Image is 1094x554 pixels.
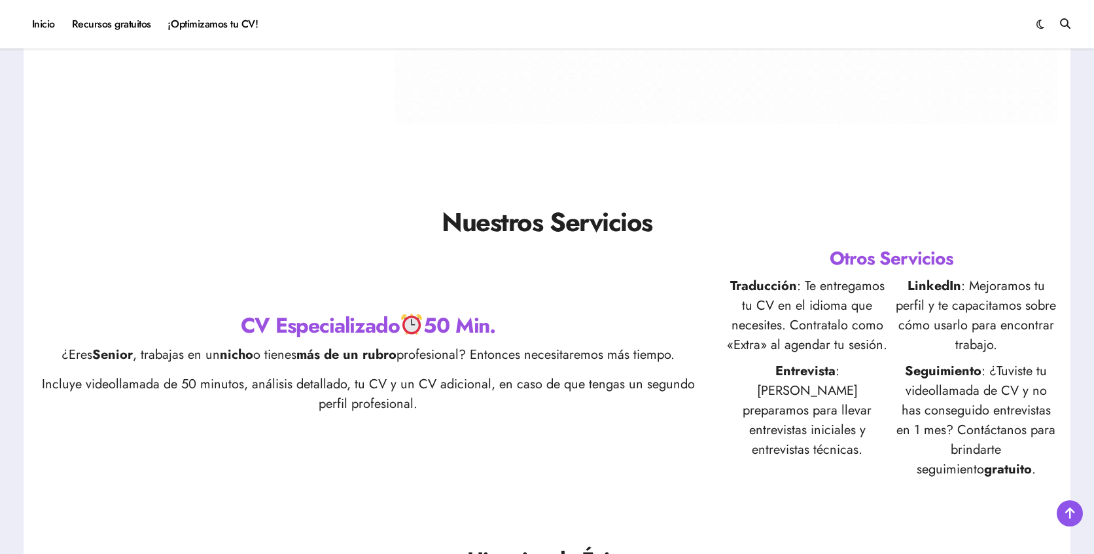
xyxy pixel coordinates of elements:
strong: Senior [92,345,133,364]
strong: nicho [220,345,253,364]
strong: LinkedIn [908,276,961,295]
a: Recursos gratuitos [63,7,160,42]
strong: más de un rubro [296,345,397,364]
p: Incluye videollamada de 50 minutos, análisis detallado, tu CV y un CV adicional, en caso de que t... [37,375,699,414]
p: : Mejoramos tu perfil y te capacitamos sobre cómo usarlo para encontrar trabajo. [895,276,1057,355]
strong: Traducción [730,276,797,295]
img: ⏰ [401,314,422,335]
h2: CV Especializado 50 Min. [37,311,699,341]
strong: Seguimiento [905,361,981,380]
a: ¡Optimizamos tu CV! [160,7,266,42]
p: ¿Eres , trabajas en un o tienes profesional? Entonces necesitaremos más tiempo. [37,345,699,365]
h3: Otros Servicios [726,246,1057,271]
p: : ¿Tuviste tu videollamada de CV y no has conseguido entrevistas en 1 mes? Contáctanos para brind... [895,361,1057,479]
p: : Te entregamos tu CV en el idioma que necesites. Contratalo como «Extra» al agendar tu sesión. [726,276,888,355]
a: Inicio [24,7,63,42]
strong: gratuito [984,460,1032,479]
p: : [PERSON_NAME] preparamos para llevar entrevistas iniciales y entrevistas técnicas. [726,361,888,479]
strong: Entrevista [775,361,836,380]
h1: Nuestros Servicios [37,204,1057,240]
